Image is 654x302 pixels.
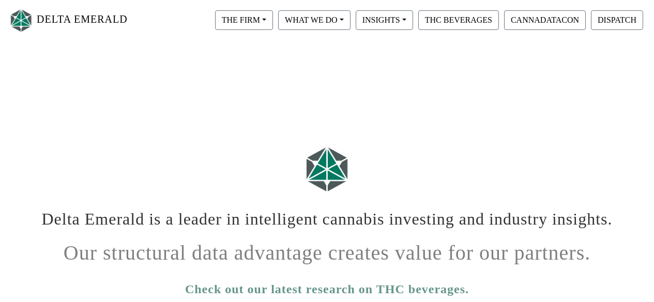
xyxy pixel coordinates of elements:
a: DELTA EMERALD [8,4,128,37]
h1: Delta Emerald is a leader in intelligent cannabis investing and industry insights. [40,201,614,229]
button: THE FIRM [215,10,273,30]
button: CANNADATACON [504,10,586,30]
h1: Our structural data advantage creates value for our partners. [40,233,614,265]
button: WHAT WE DO [278,10,351,30]
button: INSIGHTS [356,10,413,30]
button: DISPATCH [591,10,643,30]
button: THC BEVERAGES [418,10,499,30]
a: DISPATCH [588,15,646,24]
a: Check out our latest research on THC beverages. [185,280,469,298]
a: THC BEVERAGES [416,15,501,24]
img: Logo [8,7,34,34]
a: CANNADATACON [501,15,588,24]
img: Logo [301,142,353,196]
